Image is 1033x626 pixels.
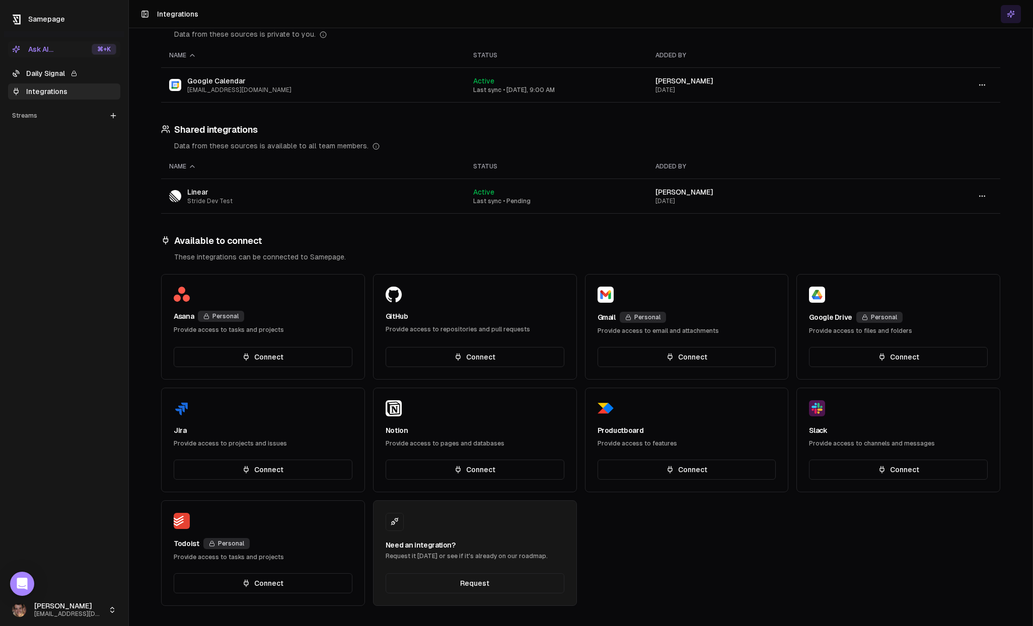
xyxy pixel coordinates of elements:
[386,425,408,435] div: Notion
[12,603,26,617] img: _image
[809,287,825,303] img: Google Drive
[174,347,352,367] button: Connect
[174,311,194,321] div: Asana
[598,287,614,303] img: Gmail
[809,327,988,335] div: Provide access to files and folders
[8,41,120,57] button: Ask AI...⌘+K
[473,197,639,205] div: Last sync • Pending
[809,347,988,367] button: Connect
[174,29,1000,39] div: Data from these sources is private to you.
[386,552,564,560] div: Request it [DATE] or see if it's already on our roadmap.
[34,602,104,611] span: [PERSON_NAME]
[174,141,1000,151] div: Data from these sources is available to all team members.
[473,77,494,85] span: Active
[598,460,776,480] button: Connect
[655,162,882,170] div: Added by
[174,287,190,302] img: Asana
[386,311,408,321] div: GitHub
[473,86,639,94] div: Last sync • [DATE], 9:00 AM
[473,162,639,170] div: Status
[856,312,903,323] div: Personal
[187,76,291,86] span: Google Calendar
[620,312,666,323] div: Personal
[473,188,494,196] span: Active
[809,460,988,480] button: Connect
[169,162,457,170] div: Name
[34,610,104,618] span: [EMAIL_ADDRESS][DOMAIN_NAME]
[174,425,187,435] div: Jira
[174,252,1000,262] div: These integrations can be connected to Samepage.
[598,425,644,435] div: Productboard
[161,123,1000,137] h3: Shared integrations
[386,325,564,333] div: Provide access to repositories and pull requests
[598,312,616,322] div: Gmail
[174,539,199,549] div: Todoist
[203,538,250,549] div: Personal
[169,190,181,202] img: Linear
[8,598,120,622] button: [PERSON_NAME][EMAIL_ADDRESS][DOMAIN_NAME]
[386,287,402,302] img: GitHub
[809,400,825,416] img: Slack
[386,540,564,550] div: Need an integration?
[598,400,614,416] img: Productboard
[169,51,457,59] div: Name
[174,553,352,561] div: Provide access to tasks and projects
[12,44,53,54] div: Ask AI...
[655,77,713,85] span: [PERSON_NAME]
[28,15,65,23] span: Samepage
[386,460,564,480] button: Connect
[174,460,352,480] button: Connect
[174,439,352,448] div: Provide access to projects and issues
[174,513,190,529] img: Todoist
[809,439,988,448] div: Provide access to channels and messages
[174,326,352,334] div: Provide access to tasks and projects
[169,79,181,91] img: Google Calendar
[809,312,852,322] div: Google Drive
[598,347,776,367] button: Connect
[655,86,882,94] div: [DATE]
[198,311,244,322] div: Personal
[187,187,233,197] span: Linear
[655,197,882,205] div: [DATE]
[386,347,564,367] button: Connect
[174,400,190,416] img: Jira
[10,572,34,596] div: Open Intercom Messenger
[8,108,120,124] div: Streams
[386,573,564,593] a: Request
[174,573,352,593] button: Connect
[386,400,402,416] img: Notion
[187,197,233,205] span: Stride Dev Test
[187,86,291,94] span: [EMAIL_ADDRESS][DOMAIN_NAME]
[598,439,776,448] div: Provide access to features
[809,425,827,435] div: Slack
[157,9,198,19] h1: Integrations
[161,234,1000,248] h3: Available to connect
[655,51,882,59] div: Added by
[8,65,120,81] a: Daily Signal
[598,327,776,335] div: Provide access to email and attachments
[8,83,120,100] a: Integrations
[655,188,713,196] span: [PERSON_NAME]
[92,44,116,55] div: ⌘ +K
[386,439,564,448] div: Provide access to pages and databases
[473,51,639,59] div: Status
